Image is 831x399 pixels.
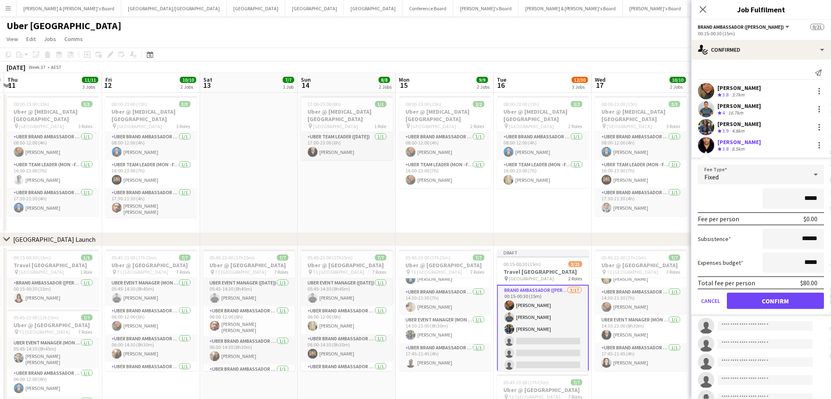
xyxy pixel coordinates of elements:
div: 3.7km [731,92,747,99]
div: [PERSON_NAME] [718,102,761,110]
span: Fixed [705,173,719,181]
div: 8.5km [731,146,747,153]
span: 3.8 [723,92,729,98]
button: Cancel [698,293,724,309]
div: 4.8km [731,128,747,135]
div: $0.00 [804,215,818,223]
label: Expenses budget [698,259,744,266]
div: Fee per person [698,215,740,223]
div: [PERSON_NAME] [718,120,761,128]
label: Subsistence [698,235,731,243]
div: 00:15-00:30 (15m) [698,30,824,37]
div: Confirmed [692,40,831,60]
div: 16.7km [727,110,745,117]
button: [PERSON_NAME] & [PERSON_NAME]'s Board [519,0,623,16]
span: 3.8 [723,146,729,152]
span: 0/21 [811,24,824,30]
div: [PERSON_NAME] [718,84,761,92]
div: Total fee per person [698,279,756,287]
div: [PERSON_NAME] [718,138,761,146]
button: [GEOGRAPHIC_DATA]/[GEOGRAPHIC_DATA] [121,0,227,16]
button: [GEOGRAPHIC_DATA] [344,0,403,16]
h3: Job Fulfilment [692,4,831,15]
button: [PERSON_NAME]'s Board [623,0,688,16]
span: 4 [723,110,725,116]
button: [PERSON_NAME] & [PERSON_NAME]'s Board [17,0,121,16]
button: [PERSON_NAME]'s Board [453,0,519,16]
span: 3.9 [723,128,729,134]
button: Uber [GEOGRAPHIC_DATA] [688,0,759,16]
button: [GEOGRAPHIC_DATA] [227,0,285,16]
span: Brand Ambassador (Mon - Fri) [698,24,784,30]
div: $80.00 [801,279,818,287]
button: Brand Ambassador ([PERSON_NAME]) [698,24,791,30]
button: Conference Board [403,0,453,16]
button: Confirm [727,293,824,309]
button: [GEOGRAPHIC_DATA] [285,0,344,16]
